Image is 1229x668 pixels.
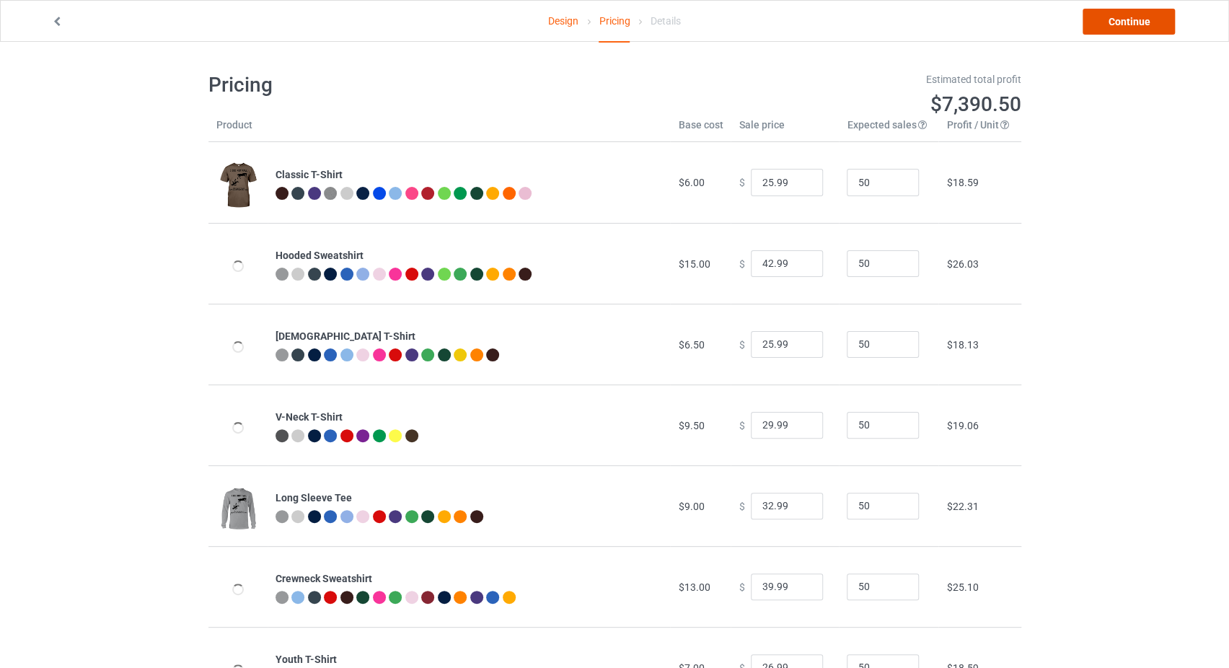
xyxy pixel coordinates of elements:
[930,92,1021,116] span: $7,390.50
[946,581,978,593] span: $25.10
[599,1,630,43] div: Pricing
[839,118,938,142] th: Expected sales
[731,118,839,142] th: Sale price
[625,72,1021,87] div: Estimated total profit
[276,169,343,180] b: Classic T-Shirt
[678,339,704,351] span: $6.50
[678,420,704,431] span: $9.50
[739,500,744,511] span: $
[276,654,337,665] b: Youth T-Shirt
[938,118,1021,142] th: Profit / Unit
[739,419,744,431] span: $
[678,177,704,188] span: $6.00
[946,258,978,270] span: $26.03
[548,1,578,41] a: Design
[739,177,744,188] span: $
[324,187,337,200] img: heather_texture.png
[276,330,415,342] b: [DEMOGRAPHIC_DATA] T-Shirt
[739,338,744,350] span: $
[946,501,978,512] span: $22.31
[651,1,681,41] div: Details
[276,250,364,261] b: Hooded Sweatshirt
[946,420,978,431] span: $19.06
[739,581,744,592] span: $
[678,501,704,512] span: $9.00
[739,258,744,269] span: $
[678,581,710,593] span: $13.00
[670,118,731,142] th: Base cost
[1083,9,1175,35] a: Continue
[946,339,978,351] span: $18.13
[276,492,352,504] b: Long Sleeve Tee
[208,118,268,142] th: Product
[946,177,978,188] span: $18.59
[276,573,372,584] b: Crewneck Sweatshirt
[276,411,343,423] b: V-Neck T-Shirt
[678,258,710,270] span: $15.00
[208,72,605,98] h1: Pricing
